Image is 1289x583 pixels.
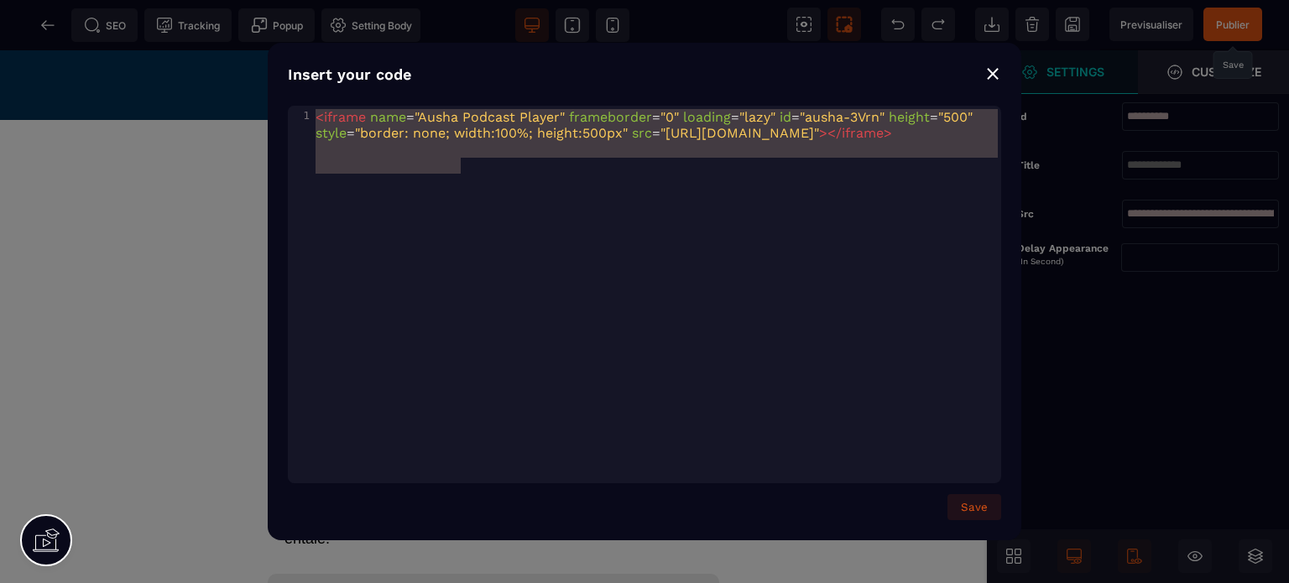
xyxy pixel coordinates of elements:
[780,109,791,125] span: id
[938,109,973,125] span: "500"
[284,211,702,291] p: 👉 Oui. Justement, la méthode Finance Anti-Fragile est conçue pour être claire et actionnable, mêm...
[324,109,366,125] span: iframe
[280,532,677,579] p: Est-ce un problème si je n’ai pas une grosse somme à investir dès maintenant ?
[739,109,775,125] span: "lazy"
[632,125,652,141] span: src
[569,109,652,125] span: frameborder
[316,125,347,141] span: style
[660,109,679,125] span: "0"
[415,109,565,125] span: "Ausha Podcast Player"
[683,109,731,125] span: loading
[660,125,819,141] span: "[URL][DOMAIN_NAME]"
[288,63,1001,86] div: Insert your code
[842,125,884,141] span: iframe
[819,125,842,141] span: ></
[355,125,628,141] span: "border: none; width:100%; height:500px"
[280,325,677,372] p: Est-ce que je vais devoir y passer beaucoup de temps chaque semaine ?
[280,138,677,185] p: Je n’ai aucune compétence en finance, est-ce que c’est pour moi ?
[288,109,312,122] div: 1
[800,109,885,125] span: "ausha-3Vrn"
[984,61,1001,85] div: ⨯
[889,109,930,125] span: height
[284,398,702,498] p: 👉 Non. L’objectif est de mettre en place une stratégie automatisée qui fait travailler ton argent...
[316,109,324,125] span: <
[947,494,1001,520] button: Save
[370,109,406,125] span: name
[884,125,892,141] span: >
[316,109,977,141] span: = = = = = = =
